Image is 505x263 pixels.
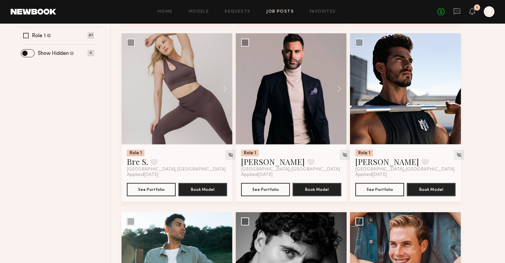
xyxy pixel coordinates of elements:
img: Unhide Model [228,152,233,158]
div: Role 1 [355,150,373,156]
button: Book Model [293,183,341,196]
p: 0 [88,50,94,56]
label: Show Hidden [38,51,69,56]
a: Requests [225,10,250,14]
span: [GEOGRAPHIC_DATA], [GEOGRAPHIC_DATA] [127,167,226,172]
label: Role 1 [32,33,46,39]
button: See Portfolio [127,183,176,196]
div: Applied [DATE] [127,172,227,178]
div: Applied [DATE] [241,172,341,178]
a: S [484,6,494,17]
button: Book Model [407,183,456,196]
img: Unhide Model [342,152,348,158]
a: Book Model [178,186,227,192]
div: Applied [DATE] [355,172,456,178]
a: [PERSON_NAME] [241,156,305,167]
div: 1 [476,6,478,10]
a: Models [189,10,209,14]
span: [GEOGRAPHIC_DATA], [GEOGRAPHIC_DATA] [241,167,340,172]
button: See Portfolio [355,183,404,196]
a: Bre S. [127,156,148,167]
button: Book Model [178,183,227,196]
a: [PERSON_NAME] [355,156,419,167]
button: See Portfolio [241,183,290,196]
a: Home [158,10,173,14]
div: Role 1 [241,150,259,156]
a: Book Model [407,186,456,192]
a: Book Model [293,186,341,192]
a: Job Posts [266,10,294,14]
a: Favorites [310,10,336,14]
div: Role 1 [127,150,144,156]
span: [GEOGRAPHIC_DATA], [GEOGRAPHIC_DATA] [355,167,454,172]
img: Unhide Model [456,152,462,158]
p: 87 [88,32,94,39]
